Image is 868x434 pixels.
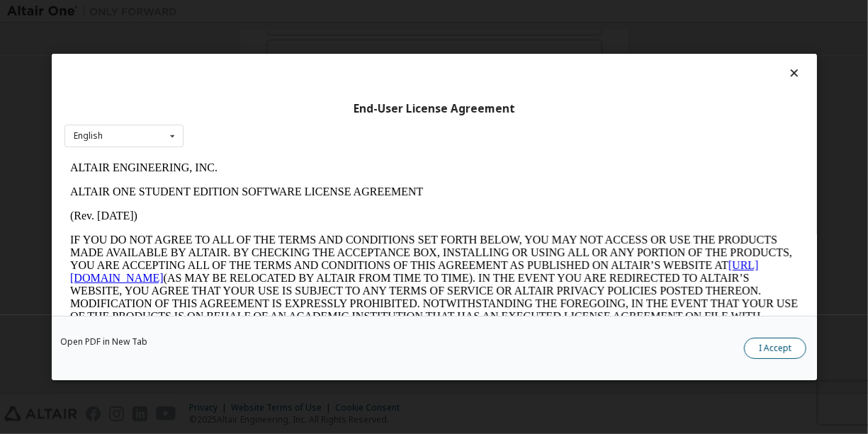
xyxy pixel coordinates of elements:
[6,103,694,128] a: [URL][DOMAIN_NAME]
[64,102,804,116] div: End-User License Agreement
[6,6,734,18] p: ALTAIR ENGINEERING, INC.
[6,78,734,180] p: IF YOU DO NOT AGREE TO ALL OF THE TERMS AND CONDITIONS SET FORTH BELOW, YOU MAY NOT ACCESS OR USE...
[744,338,806,359] button: I Accept
[6,191,734,242] p: This Altair One Student Edition Software License Agreement (“Agreement”) is between Altair Engine...
[60,338,147,346] a: Open PDF in New Tab
[74,132,103,140] div: English
[6,30,734,42] p: ALTAIR ONE STUDENT EDITION SOFTWARE LICENSE AGREEMENT
[6,54,734,67] p: (Rev. [DATE])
